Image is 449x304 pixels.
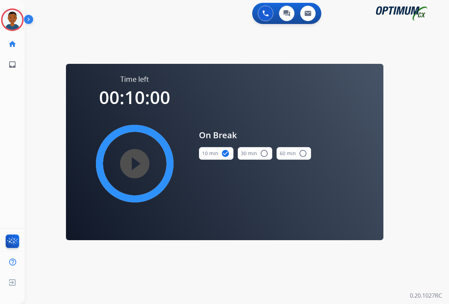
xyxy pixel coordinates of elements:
span: 00:10:00 [99,85,170,109]
button: 60 min [277,147,311,160]
mat-icon: inbox [8,60,17,69]
p: 0.20.1027RC [410,291,442,300]
mat-icon: home [8,40,17,48]
mat-icon: radio_button_unchecked [299,149,307,158]
button: 10 min [199,147,233,160]
button: 30 min [238,147,272,160]
mat-icon: radio_button_unchecked [260,149,268,158]
span: On Break [199,129,311,141]
img: avatar [2,10,22,30]
mat-icon: play_circle_filled [131,159,139,168]
mat-icon: check_circle [221,149,230,158]
span: Time left [120,74,149,84]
